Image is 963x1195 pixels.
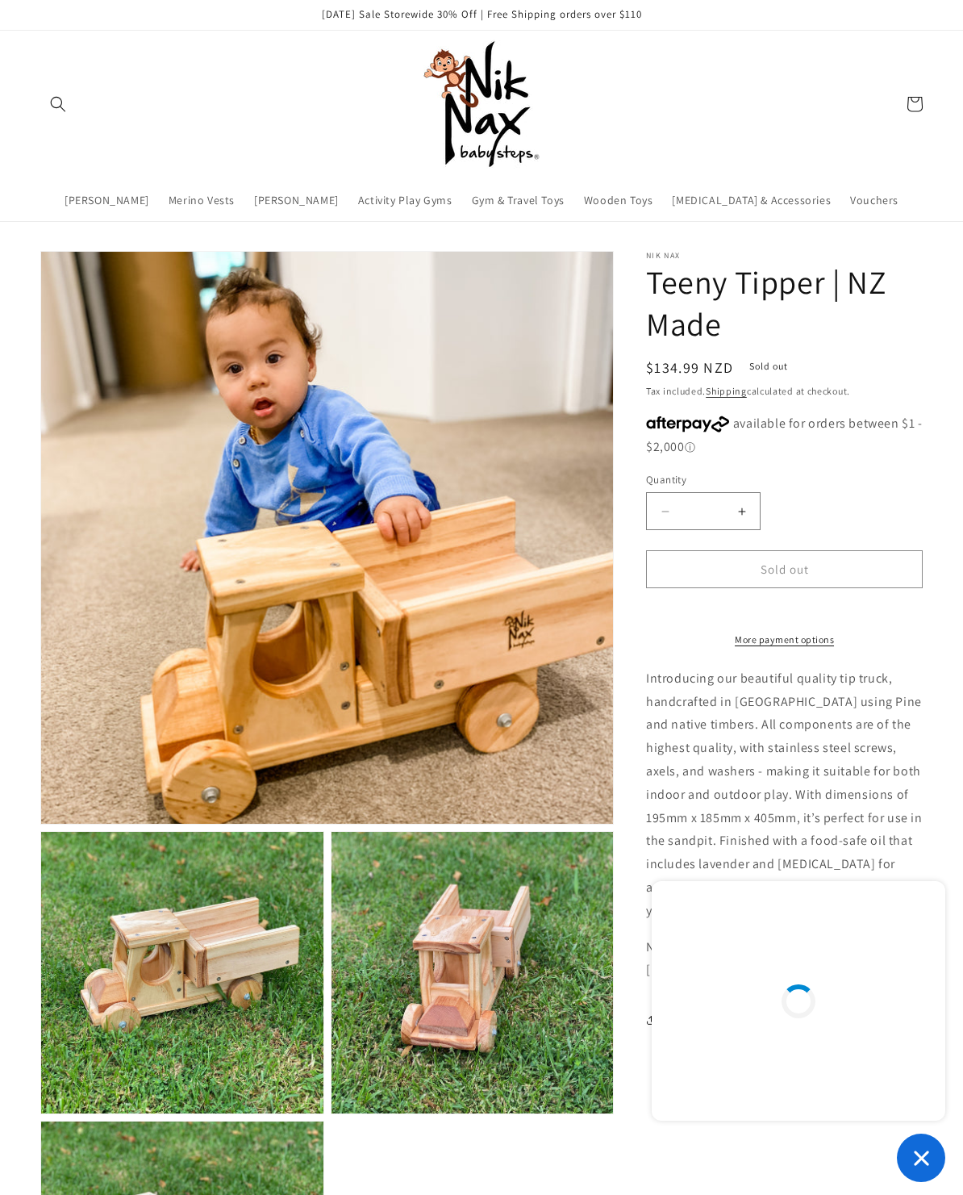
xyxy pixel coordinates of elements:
label: Quantity [646,472,923,488]
img: Nik Nax [417,40,546,169]
a: Activity Play Gyms [348,183,462,217]
span: Vouchers [850,193,898,207]
span: Wooden Toys [584,193,653,207]
span: Introducing our beautiful quality tip truck, handcrafted in [GEOGRAPHIC_DATA] using Pine and nati... [646,670,923,919]
a: Wooden Toys [574,183,663,217]
span: Merino Vests [169,193,235,207]
a: More payment options [646,633,923,647]
span: Sold out [738,357,799,377]
span: [PERSON_NAME] [254,193,339,207]
button: Sold out [646,550,923,588]
a: Merino Vests [159,183,244,217]
a: [PERSON_NAME] [244,183,348,217]
h1: Teeny Tipper | NZ Made [646,261,923,345]
span: $134.99 NZD [646,357,733,378]
a: Vouchers [840,183,908,217]
span: [PERSON_NAME] [65,193,149,207]
div: Tax included. calculated at checkout. [646,383,923,399]
a: Gym & Travel Toys [462,183,574,217]
a: [PERSON_NAME] [55,183,159,217]
a: Shipping [706,385,747,397]
a: [MEDICAL_DATA] & Accessories [662,183,840,217]
span: [MEDICAL_DATA] & Accessories [672,193,831,207]
inbox-online-store-chat: Shopify online store chat [647,881,950,1182]
span: Gym & Travel Toys [472,193,565,207]
summary: Search [40,86,76,122]
span: [DATE] Sale Storewide 30% Off | Free Shipping orders over $110 [322,7,642,21]
span: Activity Play Gyms [358,193,452,207]
p: Nik Nax [646,251,923,261]
a: Nik Nax [411,34,552,175]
